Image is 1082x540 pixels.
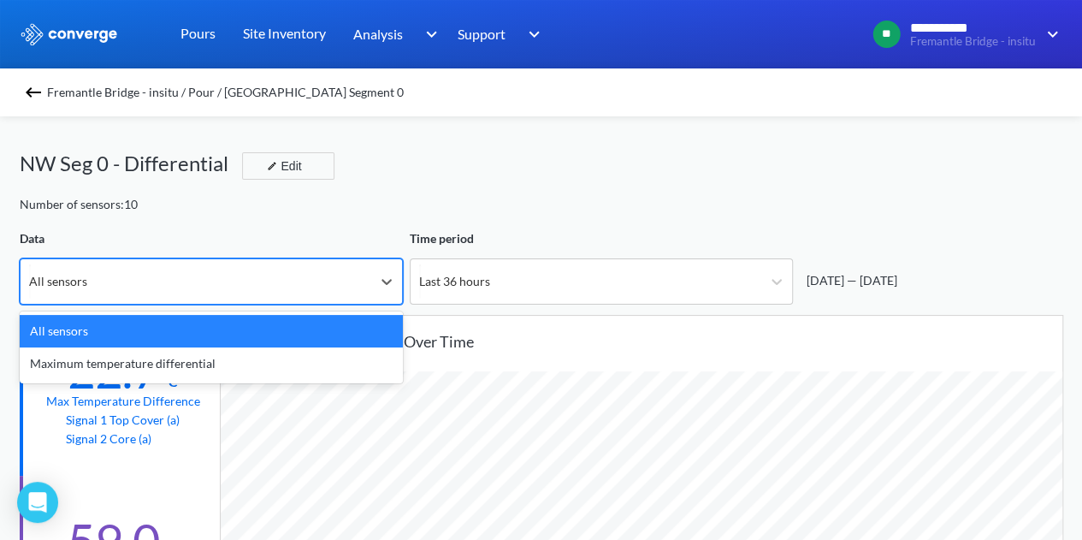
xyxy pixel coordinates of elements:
[1036,24,1063,45] img: downArrow.svg
[910,35,1036,48] span: Fremantle Bridge - insitu
[242,152,334,180] button: Edit
[20,315,403,347] div: All sensors
[20,347,403,380] div: Maximum temperature differential
[20,147,242,180] div: NW Seg 0 - Differential
[248,329,1063,353] div: Temperature recorded over time
[260,156,304,176] div: Edit
[800,271,897,290] div: [DATE] — [DATE]
[414,24,441,45] img: downArrow.svg
[20,195,138,214] div: Number of sensors: 10
[23,82,44,103] img: backspace.svg
[20,229,403,248] div: Data
[66,411,180,430] p: Signal 1 Top Cover (a)
[517,24,545,45] img: downArrow.svg
[20,23,119,45] img: logo_ewhite.svg
[410,229,793,248] div: Time period
[17,482,58,523] div: Open Intercom Messenger
[267,161,277,171] img: edit-icon.svg
[353,23,403,45] span: Analysis
[46,392,200,411] div: Max temperature difference
[458,23,506,45] span: Support
[419,272,490,291] div: Last 36 hours
[66,430,180,448] p: Signal 2 Core (a)
[29,272,87,291] div: All sensors
[47,80,404,104] span: Fremantle Bridge - insitu / Pour / [GEOGRAPHIC_DATA] Segment 0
